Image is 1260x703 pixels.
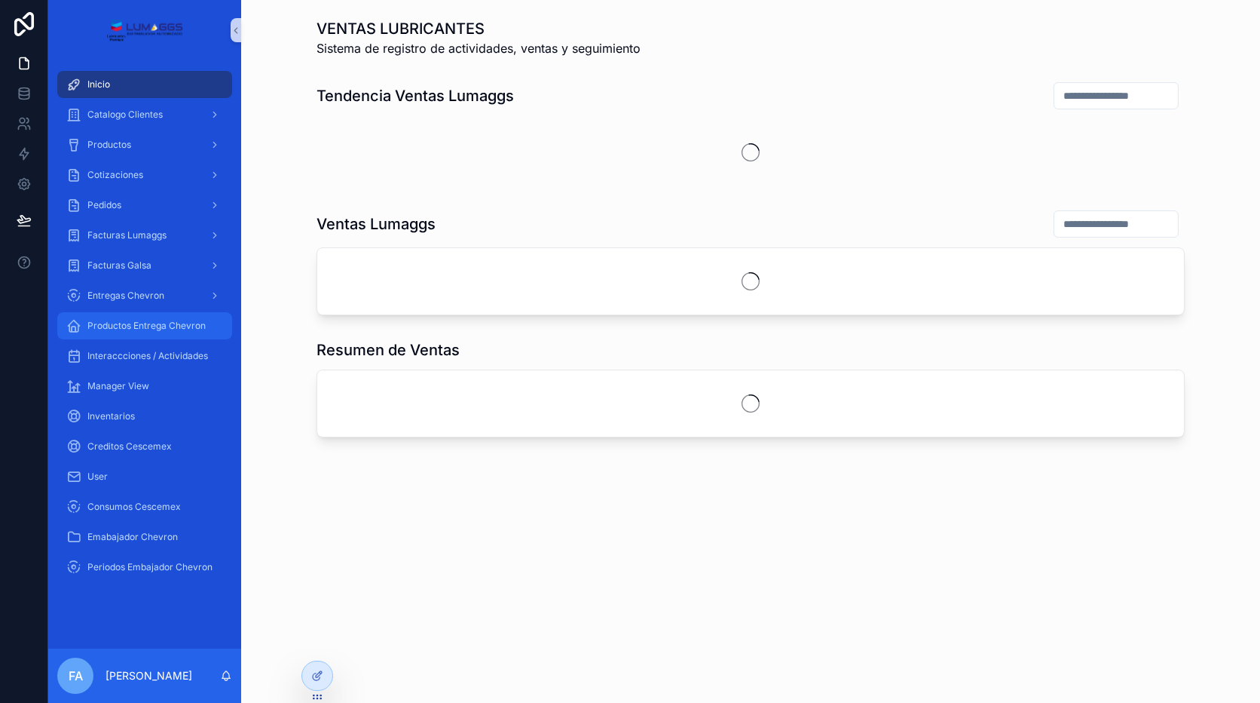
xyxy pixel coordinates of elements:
span: Manager View [87,380,149,392]
span: Productos [87,139,131,151]
a: Productos Entrega Chevron [57,312,232,339]
a: Consumos Cescemex [57,493,232,520]
h1: VENTAS LUBRICANTES [317,18,641,39]
span: Creditos Cescemex [87,441,172,453]
span: Inicio [87,78,110,91]
h1: Ventas Lumaggs [317,213,436,235]
a: Inicio [57,71,232,98]
a: Inventarios [57,403,232,430]
a: Productos [57,131,232,158]
span: Facturas Galsa [87,259,151,272]
span: Consumos Cescemex [87,501,181,513]
a: Facturas Galsa [57,252,232,279]
span: Entregas Chevron [87,290,164,302]
span: Productos Entrega Chevron [87,320,206,332]
span: User [87,471,108,483]
a: Catalogo Clientes [57,101,232,128]
a: User [57,463,232,490]
a: Pedidos [57,192,232,219]
div: scrollable content [48,60,241,649]
a: Periodos Embajador Chevron [57,554,232,581]
a: Manager View [57,373,232,400]
a: Creditos Cescemex [57,433,232,460]
span: FA [69,667,83,685]
a: Interaccciones / Actividades [57,342,232,370]
a: Entregas Chevron [57,282,232,309]
span: Sistema de registro de actividades, ventas y seguimiento [317,39,641,57]
span: Interaccciones / Actividades [87,350,208,362]
span: Emabajador Chevron [87,531,178,543]
span: Pedidos [87,199,121,211]
a: Facturas Lumaggs [57,222,232,249]
a: Emabajador Chevron [57,523,232,551]
p: [PERSON_NAME] [106,668,192,683]
span: Catalogo Clientes [87,109,163,121]
span: Inventarios [87,410,135,422]
img: App logo [106,18,182,42]
h1: Tendencia Ventas Lumaggs [317,85,514,106]
span: Facturas Lumaggs [87,229,167,241]
span: Periodos Embajador Chevron [87,561,213,573]
a: Cotizaciones [57,161,232,189]
h1: Resumen de Ventas [317,339,460,361]
span: Cotizaciones [87,169,143,181]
